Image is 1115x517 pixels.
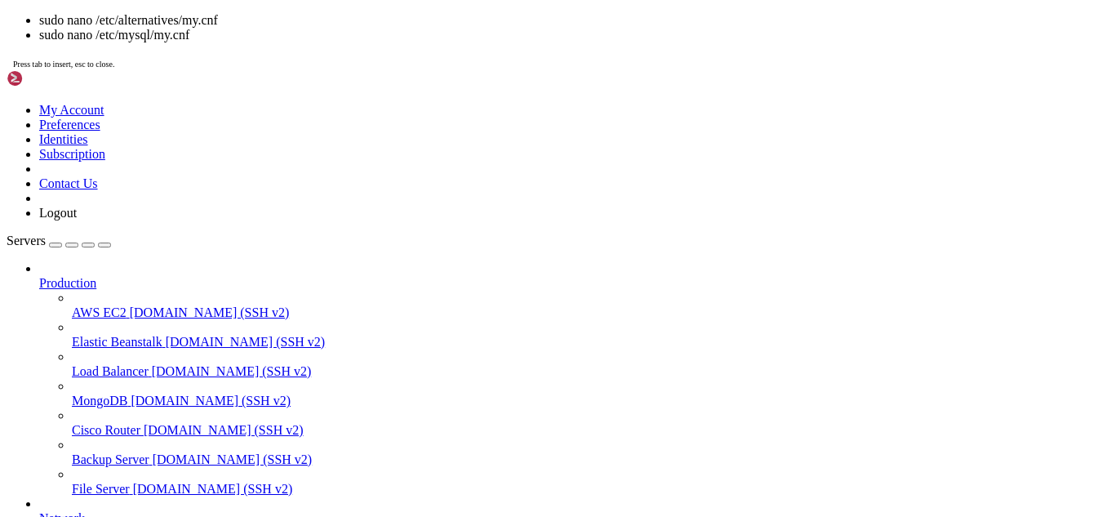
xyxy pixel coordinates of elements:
[7,345,13,359] span: ~
[7,389,901,403] x-row: : $ sudo nano /
[7,271,901,286] x-row: [DATE] 21:22:42 mango-server wings[28824]: INFO: [[DATE] 21:22:42.551] sftp server listening for ...
[7,51,901,65] x-row: Tasks: 7 (limit: 9208)
[130,305,290,319] span: [DOMAIN_NAME] (SSH v2)
[72,335,162,349] span: Elastic Beanstalk
[39,13,1108,28] li: sudo nano /etc/alternatives/my.cnf
[72,482,130,496] span: File Server
[849,154,855,168] span: >
[862,271,868,286] span: >
[72,364,1108,379] a: Load Balancer [DOMAIN_NAME] (SSH v2)
[39,118,100,131] a: Preferences
[7,287,13,300] span: ~
[152,364,312,378] span: [DOMAIN_NAME] (SSH v2)
[7,234,111,247] a: Servers
[20,110,189,123] span: 28824 /usr/local/bin/wings
[7,168,901,183] x-row: [DATE] 21:22:42 mango-server wings[28824]: INFO: [[DATE] 21:22:42.546] finished processing server...
[39,206,77,220] a: Logout
[7,360,13,373] span: ~
[438,7,483,20] span: enabled
[39,261,1108,497] li: Production
[7,36,901,51] x-row: Main PID: 28824 (wings)
[7,331,13,344] span: ~
[333,7,379,20] span: enabled
[849,183,855,198] span: >
[133,482,293,496] span: [DOMAIN_NAME] (SSH v2)
[39,132,88,146] a: Identities
[895,242,901,256] span: >
[72,452,1108,467] a: Backup Server [DOMAIN_NAME] (SSH v2)
[166,335,326,349] span: [DOMAIN_NAME] (SSH v2)
[72,394,127,408] span: MongoDB
[72,452,149,466] span: Backup Server
[72,291,1108,320] li: AWS EC2 [DOMAIN_NAME] (SSH v2)
[13,60,114,69] span: Press tab to insert, esc to close.
[7,374,131,389] span: lines 1-20/20 (END)
[72,335,1108,350] a: Elastic Beanstalk [DOMAIN_NAME] (SSH v2)
[153,452,313,466] span: [DOMAIN_NAME] (SSH v2)
[72,379,1108,408] li: MongoDB [DOMAIN_NAME] (SSH v2)
[7,65,901,80] x-row: Memory: 8.3M (peak: 8.6M)
[7,301,13,314] span: ~
[111,7,327,20] span: file://mango-server/etc/systemd/system/wings.service
[7,242,901,256] x-row: [DATE] 21:22:42 mango-server wings[28824]: INFO: [[DATE] 21:22:42.549] configuring internal webse...
[39,276,1108,291] a: Production
[72,482,1108,497] a: File Server [DOMAIN_NAME] (SSH v2)
[233,389,240,403] div: (33, 26)
[7,227,901,242] x-row: [DATE] 21:22:42 mango-server wings[28824]: INFO: [[DATE] 21:22:42.548] starting cron processes su...
[7,21,901,36] x-row: Active: [DATE][DATE] 21:22:42 UTC; 9s ago
[144,423,304,437] span: [DOMAIN_NAME] (SSH v2)
[131,394,291,408] span: [DOMAIN_NAME] (SSH v2)
[72,364,149,378] span: Load Balancer
[7,70,100,87] img: Shellngn
[72,320,1108,350] li: Elastic Beanstalk [DOMAIN_NAME] (SSH v2)
[7,154,901,168] x-row: [DATE] 21:22:42 mango-server wings[28824]: INFO: [[DATE] 21:22:42.545] creating new server object...
[7,256,901,271] x-row: [DATE] 21:22:42 mango-server wings[28824]: INFO: [[DATE] 21:22:42.549] updating server states on ...
[72,408,1108,438] li: Cisco Router [DOMAIN_NAME] (SSH v2)
[849,168,855,183] span: >
[72,394,1108,408] a: MongoDB [DOMAIN_NAME] (SSH v2)
[72,305,1108,320] a: AWS EC2 [DOMAIN_NAME] (SSH v2)
[842,198,849,212] span: >
[7,7,901,21] x-row: Loaded: loaded ( ; ; preset: )
[7,80,901,95] x-row: CPU: 62ms
[72,305,127,319] span: AWS EC2
[131,390,137,403] span: ~
[39,147,105,161] a: Subscription
[72,350,1108,379] li: Load Balancer [DOMAIN_NAME] (SSH v2)
[39,28,1108,42] li: sudo nano /etc/mysql/my.cnf
[7,198,901,212] x-row: [DATE] 21:22:42 mango-server wings[28824]: INFO: [[DATE] 21:22:42.548] configuring server environ...
[39,103,104,117] a: My Account
[7,390,124,403] span: mango@mango-server
[7,234,46,247] span: Servers
[72,467,1108,497] li: File Server [DOMAIN_NAME] (SSH v2)
[7,95,901,109] x-row: CGroup: /system.slice/wings.service
[72,438,1108,467] li: Backup Server [DOMAIN_NAME] (SSH v2)
[7,183,901,198] x-row: [DATE] 21:22:42 mango-server wings[28824]: INFO: [[DATE] 21:22:42.547] finished loading configura...
[39,276,96,290] span: Production
[7,139,901,154] x-row: [DATE] 21:22:42 mango-server wings[28824]: INFO: [[DATE] 21:22:42.545] processing servers returne...
[72,423,1108,438] a: Cisco Router [DOMAIN_NAME] (SSH v2)
[7,316,13,329] span: ~
[52,22,157,35] span: active (running)
[39,176,98,190] a: Contact Us
[849,256,855,271] span: >
[72,423,140,437] span: Cisco Router
[7,110,20,123] span: └─
[7,212,901,227] x-row: [DATE] 21:22:42 mango-server wings[28824]: INFO: [[DATE] 21:22:42.548] configuring system crons i...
